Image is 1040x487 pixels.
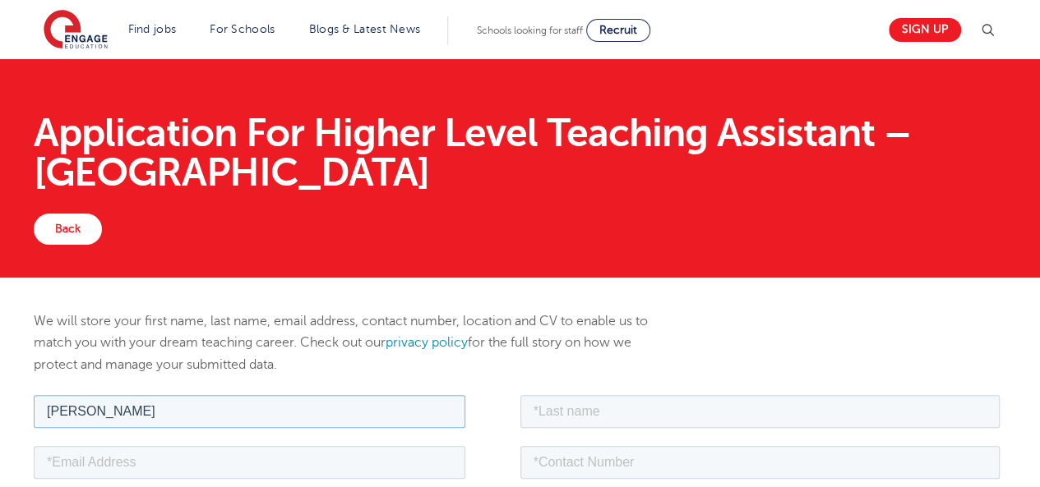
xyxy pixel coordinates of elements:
[487,3,967,36] input: *Last name
[128,23,177,35] a: Find jobs
[586,19,650,42] a: Recruit
[487,54,967,87] input: *Contact Number
[477,25,583,36] span: Schools looking for staff
[19,430,183,443] span: Subscribe to updates from Engage
[889,18,961,42] a: Sign up
[210,23,275,35] a: For Schools
[44,10,108,51] img: Engage Education
[34,113,1006,192] h1: Application For Higher Level Teaching Assistant – [GEOGRAPHIC_DATA]
[4,430,15,440] input: Subscribe to updates from Engage
[34,310,674,375] p: We will store your first name, last name, email address, contact number, location and CV to enabl...
[309,23,421,35] a: Blogs & Latest News
[599,24,637,36] span: Recruit
[386,335,468,350] a: privacy policy
[34,214,102,245] a: Back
